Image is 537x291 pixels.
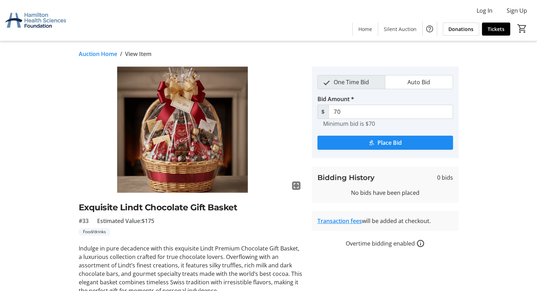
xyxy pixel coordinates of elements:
label: Bid Amount * [317,95,354,103]
button: Sign Up [501,5,533,16]
div: will be added at checkout. [317,217,453,225]
a: Transaction fees [317,217,362,225]
button: Help [423,22,437,36]
h3: Bidding History [317,172,375,183]
mat-icon: fullscreen [292,181,300,190]
span: 0 bids [437,173,453,182]
a: How overtime bidding works for silent auctions [416,239,425,248]
img: Image [79,67,303,193]
a: Tickets [482,23,510,36]
a: Silent Auction [378,23,422,36]
h2: Exquisite Lindt Chocolate Gift Basket [79,201,303,214]
span: / [120,50,122,58]
a: Donations [443,23,479,36]
span: #33 [79,217,89,225]
span: Sign Up [507,6,527,15]
span: Place Bid [377,138,402,147]
a: Home [353,23,378,36]
span: Home [358,25,372,33]
span: One Time Bid [329,75,373,89]
button: Log In [471,5,498,16]
div: No bids have been placed [317,188,453,197]
span: Auto Bid [403,75,434,89]
tr-hint: Minimum bid is $70 [323,120,375,127]
img: Hamilton Health Sciences Foundation's Logo [4,3,67,38]
tr-label-badge: Food/drinks [79,228,110,236]
span: Donations [448,25,473,33]
a: Auction Home [79,50,117,58]
button: Cart [516,22,529,35]
span: View Item [125,50,151,58]
span: Estimated Value: $175 [97,217,154,225]
button: Place Bid [317,136,453,150]
span: Tickets [488,25,505,33]
div: Overtime bidding enabled [312,239,459,248]
span: $ [317,105,329,119]
span: Log In [477,6,493,15]
span: Silent Auction [384,25,417,33]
